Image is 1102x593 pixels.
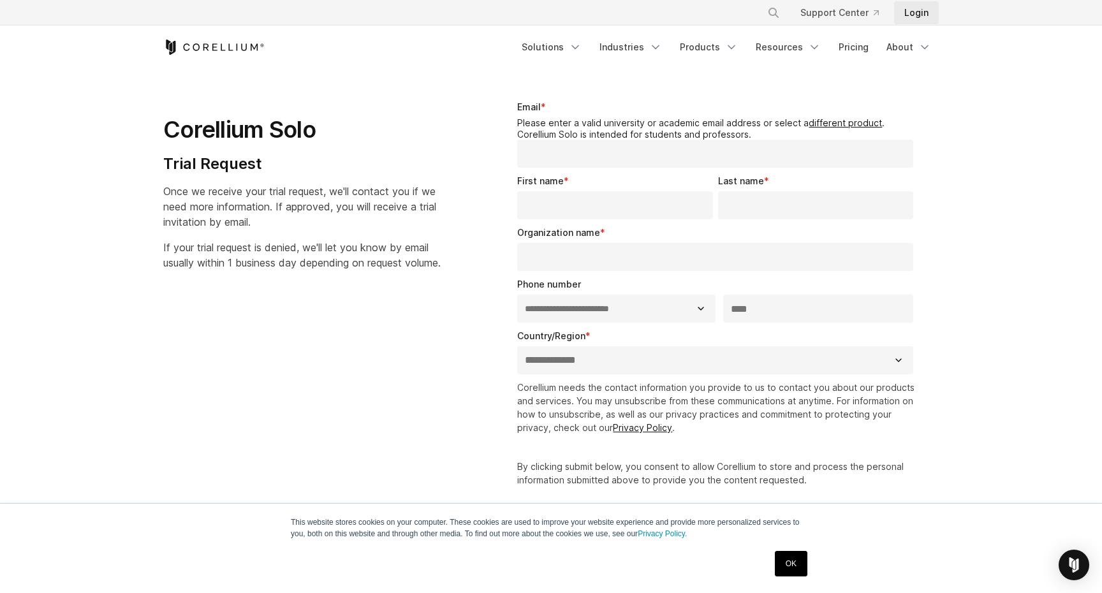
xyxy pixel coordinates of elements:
button: Search [762,1,785,24]
h4: Trial Request [163,154,441,173]
span: If your trial request is denied, we'll let you know by email usually within 1 business day depend... [163,241,441,269]
span: Country/Region [517,330,585,341]
a: Support Center [790,1,889,24]
span: Email [517,101,541,112]
a: Solutions [514,36,589,59]
a: OK [775,551,807,576]
a: About [879,36,939,59]
legend: Please enter a valid university or academic email address or select a . Corellium Solo is intende... [517,117,918,140]
div: Navigation Menu [752,1,939,24]
a: Industries [592,36,670,59]
a: Privacy Policy. [638,529,687,538]
p: This website stores cookies on your computer. These cookies are used to improve your website expe... [291,516,811,539]
a: Resources [748,36,828,59]
p: By clicking submit below, you consent to allow Corellium to store and process the personal inform... [517,460,918,487]
a: Corellium Home [163,40,265,55]
span: Last name [718,175,764,186]
div: Open Intercom Messenger [1059,550,1089,580]
a: Privacy Policy [613,422,672,433]
span: Once we receive your trial request, we'll contact you if we need more information. If approved, y... [163,185,436,228]
h1: Corellium Solo [163,115,441,144]
span: First name [517,175,564,186]
div: Navigation Menu [514,36,939,59]
a: Login [894,1,939,24]
a: Pricing [831,36,876,59]
a: different product [809,117,882,128]
span: Organization name [517,227,600,238]
p: Corellium needs the contact information you provide to us to contact you about our products and s... [517,381,918,434]
a: Products [672,36,746,59]
span: Phone number [517,279,581,289]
